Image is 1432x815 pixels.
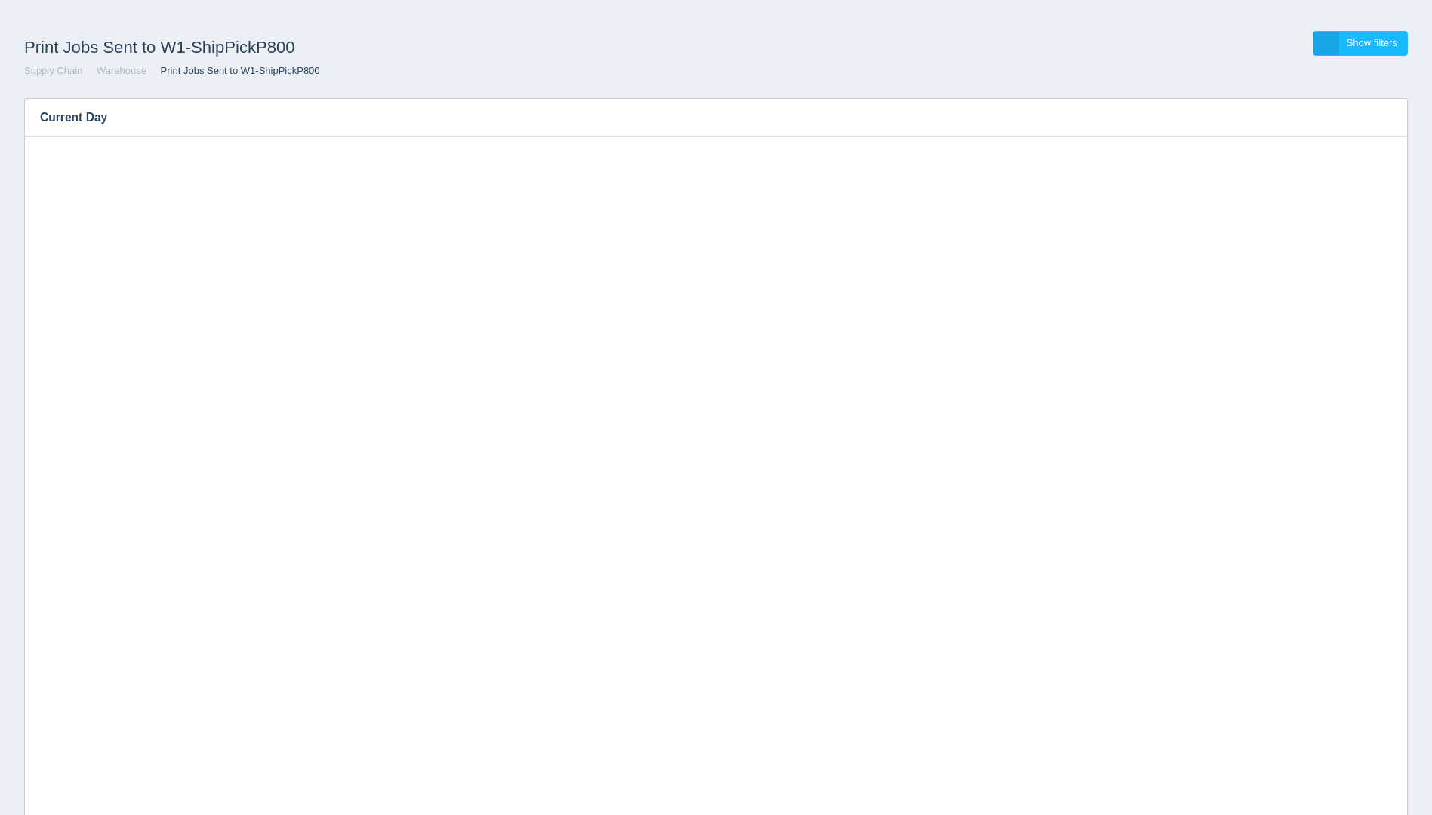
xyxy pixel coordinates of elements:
a: Show filters [1313,31,1408,56]
a: Supply Chain [24,65,82,76]
a: Warehouse [97,65,146,76]
h1: Print Jobs Sent to W1-ShipPickP800 [24,31,716,64]
h3: Current Day [25,99,1361,137]
span: Show filters [1347,37,1397,48]
li: Print Jobs Sent to W1-ShipPickP800 [149,64,320,78]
